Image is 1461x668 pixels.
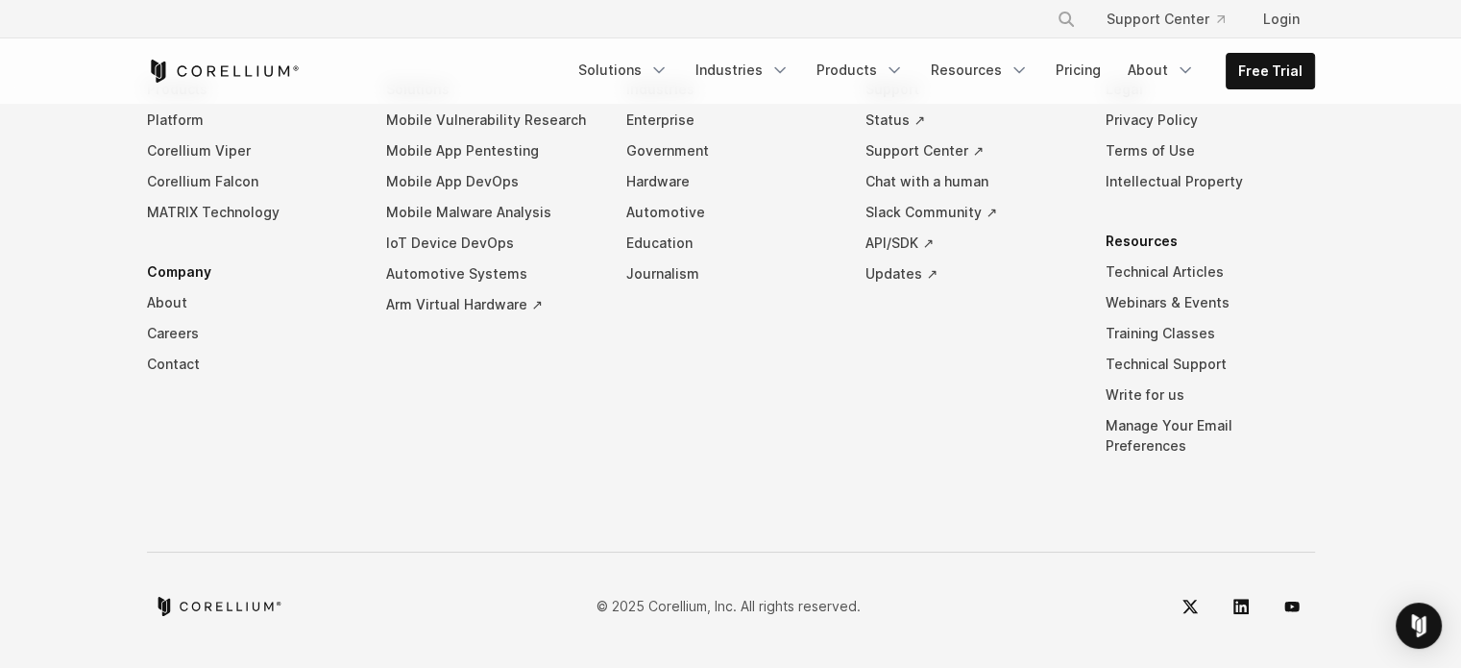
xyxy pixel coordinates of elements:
a: Automotive [626,197,836,228]
a: Journalism [626,259,836,289]
a: Corellium Falcon [147,166,356,197]
a: Manage Your Email Preferences [1106,410,1315,461]
a: YouTube [1269,583,1315,630]
div: Navigation Menu [567,53,1315,89]
a: Chat with a human [865,166,1075,197]
a: Twitter [1167,583,1213,630]
a: Corellium Viper [147,136,356,166]
a: Government [626,136,836,166]
a: Free Trial [1227,54,1314,88]
a: API/SDK ↗ [865,228,1075,259]
a: Pricing [1044,53,1112,87]
a: Slack Community ↗ [865,197,1075,228]
a: Training Classes [1106,318,1315,349]
a: Automotive Systems [386,259,596,289]
div: Open Intercom Messenger [1396,603,1442,649]
a: Mobile App Pentesting [386,136,596,166]
a: Technical Articles [1106,257,1315,287]
a: Industries [684,53,801,87]
a: Intellectual Property [1106,166,1315,197]
a: Login [1248,2,1315,37]
a: MATRIX Technology [147,197,356,228]
a: LinkedIn [1218,583,1264,630]
a: About [1116,53,1206,87]
a: Careers [147,318,356,349]
a: Enterprise [626,105,836,136]
a: Platform [147,105,356,136]
a: Support Center ↗ [865,136,1075,166]
div: Navigation Menu [1034,2,1315,37]
a: Arm Virtual Hardware ↗ [386,289,596,320]
a: Solutions [567,53,680,87]
a: Terms of Use [1106,136,1315,166]
a: Products [805,53,915,87]
a: Write for us [1106,380,1315,410]
button: Search [1049,2,1084,37]
a: Corellium Home [147,60,300,83]
a: Updates ↗ [865,259,1075,289]
a: Education [626,228,836,259]
p: © 2025 Corellium, Inc. All rights reserved. [597,596,861,616]
a: Mobile Vulnerability Research [386,105,596,136]
a: Support Center [1091,2,1240,37]
a: IoT Device DevOps [386,228,596,259]
a: About [147,287,356,318]
a: Status ↗ [865,105,1075,136]
div: Navigation Menu [147,74,1315,490]
a: Technical Support [1106,349,1315,380]
a: Hardware [626,166,836,197]
a: Mobile Malware Analysis [386,197,596,228]
a: Webinars & Events [1106,287,1315,318]
a: Privacy Policy [1106,105,1315,136]
a: Contact [147,349,356,380]
a: Mobile App DevOps [386,166,596,197]
a: Resources [919,53,1040,87]
a: Corellium home [155,597,282,616]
